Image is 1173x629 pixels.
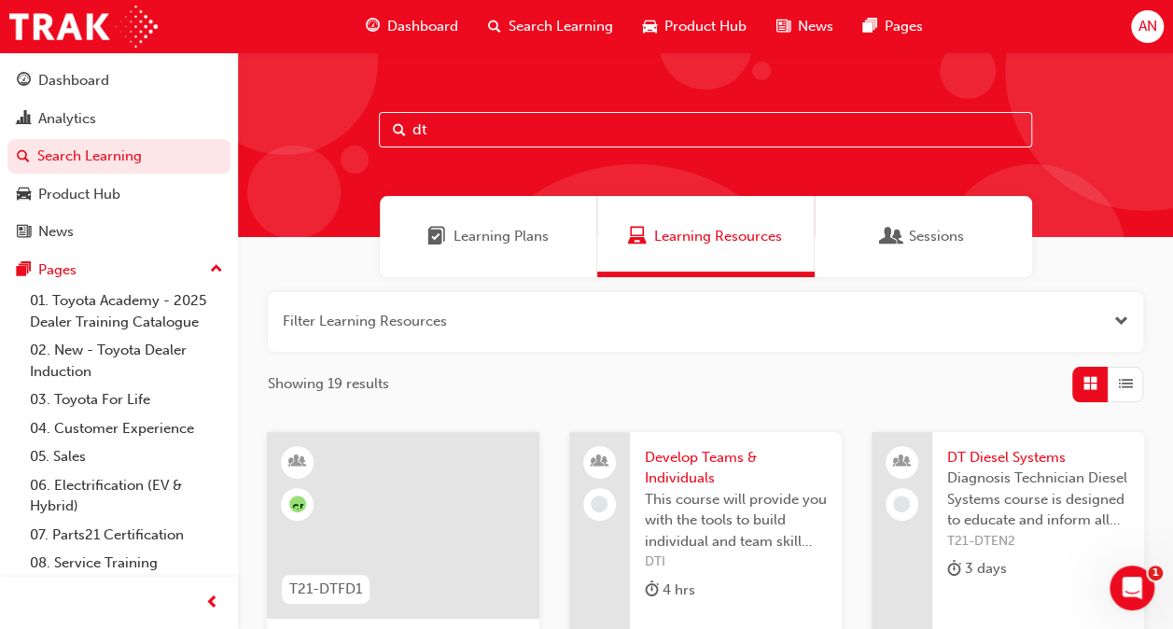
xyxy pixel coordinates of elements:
span: Learning Plans [427,226,446,247]
a: Dashboard [7,63,230,98]
a: Learning ResourcesLearning Resources [597,196,815,277]
div: Pages [38,259,77,281]
span: Sessions [883,226,901,247]
a: search-iconSearch Learning [473,7,628,46]
a: Learning PlansLearning Plans [380,196,597,277]
div: News [38,221,74,243]
a: Analytics [7,102,230,136]
span: T21-DTEN2 [947,531,1129,552]
a: Search Learning [7,139,230,174]
span: This course will provide you with the tools to build individual and team skill needs in order to ... [645,489,827,552]
a: 01. Toyota Academy - 2025 Dealer Training Catalogue [22,287,230,336]
a: Product Hub [7,177,230,212]
span: Search Learning [509,16,613,37]
button: DashboardAnalyticsSearch LearningProduct HubNews [7,60,230,253]
span: duration-icon [645,579,659,602]
span: duration-icon [947,557,961,580]
img: Trak [9,6,158,48]
a: News [7,215,230,249]
span: Learning Plans [454,226,549,247]
span: Showing 19 results [268,373,389,395]
span: news-icon [17,224,31,241]
div: 3 days [947,557,1007,580]
a: 08. Service Training [22,549,230,578]
span: DTI [645,552,827,573]
span: Dashboard [387,16,458,37]
span: Grid [1083,373,1097,395]
span: T21-DTFD1 [289,579,362,600]
button: Pages [7,253,230,287]
span: pages-icon [17,262,31,279]
span: up-icon [210,258,223,282]
span: car-icon [643,15,657,38]
span: prev-icon [205,592,219,615]
span: Develop Teams & Individuals [645,447,827,489]
span: Product Hub [664,16,747,37]
a: 03. Toyota For Life [22,385,230,414]
span: DT Diesel Systems [947,447,1129,468]
span: pages-icon [863,15,877,38]
span: search-icon [488,15,501,38]
span: Learning Resources [654,226,782,247]
span: Pages [885,16,923,37]
span: chart-icon [17,111,31,128]
button: AN [1131,10,1164,43]
div: Product Hub [38,184,120,205]
span: search-icon [17,148,30,165]
input: Search... [379,112,1032,147]
span: learningRecordVerb_NONE-icon [893,496,910,512]
span: Sessions [909,226,964,247]
span: AN [1138,16,1156,37]
span: 1 [1148,566,1163,580]
div: Analytics [38,108,96,130]
a: 05. Sales [22,442,230,471]
div: 4 hrs [645,579,695,602]
span: List [1119,373,1133,395]
span: Learning Resources [628,226,647,247]
span: guage-icon [366,15,380,38]
a: 04. Customer Experience [22,414,230,443]
span: Diagnosis Technician Diesel Systems course is designed to educate and inform all Toyota/Lexus tec... [947,468,1129,531]
a: SessionsSessions [815,196,1032,277]
span: News [798,16,833,37]
a: 07. Parts21 Certification [22,521,230,550]
span: learningRecordVerb_NONE-icon [591,496,607,512]
span: people-icon [895,450,908,474]
span: null-icon [289,496,306,512]
span: Search [393,119,406,141]
span: car-icon [17,187,31,203]
span: news-icon [776,15,790,38]
a: 06. Electrification (EV & Hybrid) [22,471,230,521]
a: guage-iconDashboard [351,7,473,46]
div: Dashboard [38,70,109,91]
iframe: Intercom live chat [1110,566,1154,610]
span: guage-icon [17,73,31,90]
a: pages-iconPages [848,7,938,46]
a: news-iconNews [761,7,848,46]
a: car-iconProduct Hub [628,7,761,46]
span: people-icon [593,450,606,474]
span: learningResourceType_INSTRUCTOR_LED-icon [291,450,304,474]
a: 02. New - Toyota Dealer Induction [22,336,230,385]
button: Open the filter [1114,311,1128,332]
